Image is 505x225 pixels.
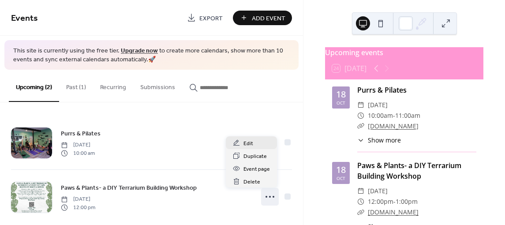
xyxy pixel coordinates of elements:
[9,70,59,102] button: Upcoming (2)
[199,14,223,23] span: Export
[93,70,133,101] button: Recurring
[61,195,95,203] span: [DATE]
[396,196,418,207] span: 1:00pm
[357,85,407,95] a: Purrs & Pilates
[393,196,396,207] span: -
[368,100,388,110] span: [DATE]
[11,10,38,27] span: Events
[357,161,461,181] a: Paws & Plants- a DIY Terrarium Building Workshop
[368,196,393,207] span: 12:00pm
[336,165,346,174] div: 18
[357,186,364,196] div: ​
[61,184,197,193] span: Paws & Plants- a DIY Terrarium Building Workshop
[61,141,95,149] span: [DATE]
[337,101,345,105] div: Oct
[357,100,364,110] div: ​
[61,203,95,211] span: 12:00 pm
[252,14,285,23] span: Add Event
[368,122,419,130] a: [DOMAIN_NAME]
[357,110,364,121] div: ​
[59,70,93,101] button: Past (1)
[61,129,101,139] span: Purrs & Pilates
[325,47,483,58] div: Upcoming events
[357,135,364,145] div: ​
[243,177,260,187] span: Delete
[61,128,101,139] a: Purrs & Pilates
[243,152,267,161] span: Duplicate
[368,135,401,145] span: Show more
[368,208,419,216] a: [DOMAIN_NAME]
[13,47,290,64] span: This site is currently using the free tier. to create more calendars, show more than 10 events an...
[368,110,393,121] span: 10:00am
[395,110,420,121] span: 11:00am
[243,165,270,174] span: Event page
[121,45,158,57] a: Upgrade now
[357,196,364,207] div: ​
[393,110,395,121] span: -
[357,135,401,145] button: ​Show more
[337,176,345,180] div: Oct
[357,207,364,217] div: ​
[243,139,253,148] span: Edit
[180,11,229,25] a: Export
[368,186,388,196] span: [DATE]
[357,121,364,131] div: ​
[133,70,182,101] button: Submissions
[61,183,197,193] a: Paws & Plants- a DIY Terrarium Building Workshop
[336,90,346,99] div: 18
[233,11,292,25] button: Add Event
[61,149,95,157] span: 10:00 am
